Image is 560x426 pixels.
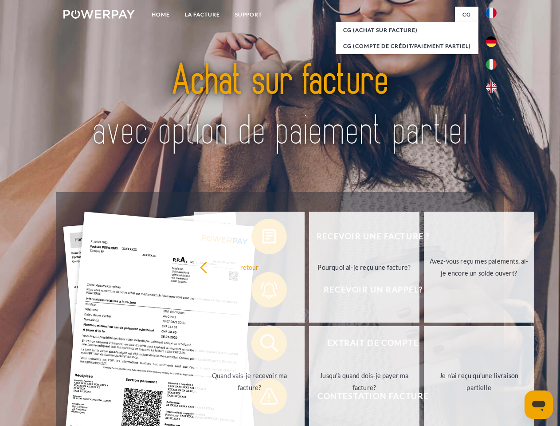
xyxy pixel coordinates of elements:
[144,7,177,23] a: Home
[200,261,299,273] div: retour
[429,370,529,394] div: Je n'ai reçu qu'une livraison partielle
[314,261,414,273] div: Pourquoi ai-je reçu une facture?
[336,22,478,38] a: CG (achat sur facture)
[486,82,497,93] img: en
[455,7,478,23] a: CG
[486,8,497,18] img: fr
[486,36,497,47] img: de
[486,59,497,70] img: it
[63,10,135,19] img: logo-powerpay-white.svg
[424,212,534,323] a: Avez-vous reçu mes paiements, ai-je encore un solde ouvert?
[336,38,478,54] a: CG (Compte de crédit/paiement partiel)
[429,255,529,279] div: Avez-vous reçu mes paiements, ai-je encore un solde ouvert?
[314,370,414,394] div: Jusqu'à quand dois-je payer ma facture?
[177,7,227,23] a: LA FACTURE
[227,7,270,23] a: Support
[525,390,553,419] iframe: Bouton de lancement de la fenêtre de messagerie
[85,43,475,170] img: title-powerpay_fr.svg
[200,370,299,394] div: Quand vais-je recevoir ma facture?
